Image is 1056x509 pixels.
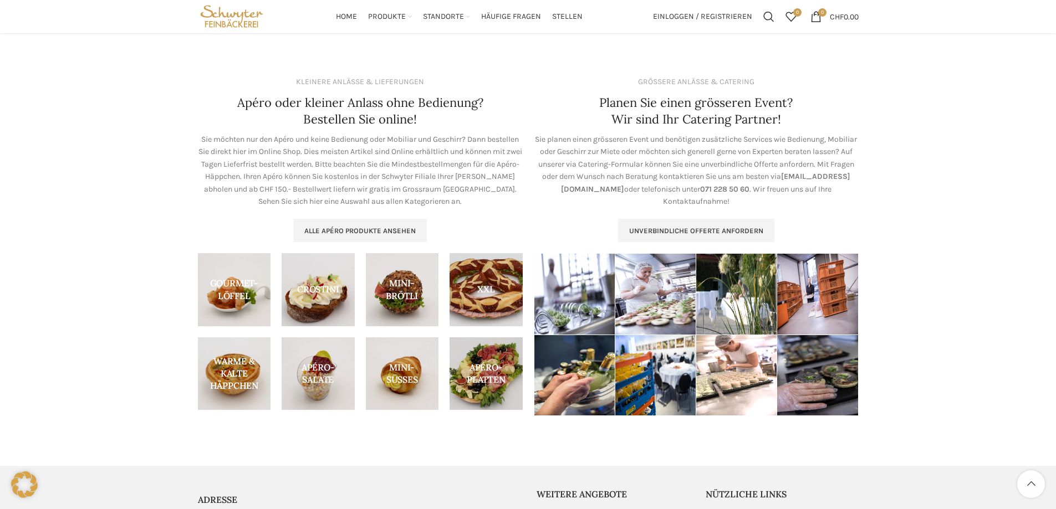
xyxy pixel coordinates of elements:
[271,6,647,28] div: Main navigation
[198,337,271,410] a: Product category haeppchen
[198,494,237,505] span: ADRESSE
[618,219,774,242] a: Unverbindliche Offerte anfordern
[700,184,749,194] span: 071 228 50 60
[423,6,470,28] a: Standorte
[777,335,858,415] img: Mini-Brötli
[561,172,850,193] span: [EMAIL_ADDRESS][DOMAIN_NAME]
[481,12,541,22] span: Häufige Fragen
[830,12,844,21] span: CHF
[758,6,780,28] a: Suchen
[1017,470,1045,498] a: Scroll to top button
[293,219,427,242] a: Alle Apéro Produkte ansehen
[537,488,690,500] h5: Weitere Angebote
[615,254,696,335] img: Mini-Brötli in der Vorbereitung
[535,135,857,181] span: Sie planen einen grösseren Event und benötigen zusätzliche Services wie Bedienung, Mobiliar oder ...
[450,253,523,326] a: Product category xxl
[366,337,439,410] a: Product category mini-suesses
[368,12,406,22] span: Produkte
[368,6,412,28] a: Produkte
[624,184,700,194] span: oder telefonisch unter
[599,94,793,128] h4: Planen Sie einen grösseren Event? Wir sind Ihr Catering Partner!
[696,335,777,415] img: Mini-Desserts
[198,11,266,20] a: Site logo
[366,253,439,326] a: Product category mini-broetli
[647,6,758,28] a: Einloggen / Registrieren
[653,13,752,20] span: Einloggen / Registrieren
[780,6,802,28] a: 0
[777,254,858,335] img: Professionelle Lieferung
[423,12,464,22] span: Standorte
[629,227,763,235] span: Unverbindliche Offerte anfordern
[481,6,541,28] a: Häufige Fragen
[780,6,802,28] div: Meine Wunschliste
[830,12,859,21] bdi: 0.00
[304,227,416,235] span: Alle Apéro Produkte ansehen
[552,12,583,22] span: Stellen
[696,254,777,335] img: Catering-Anlass draussen
[336,6,357,28] a: Home
[552,6,583,28] a: Stellen
[237,94,483,128] h4: Apéro oder kleiner Anlass ohne Bedienung? Bestellen Sie online!
[805,6,864,28] a: 0 CHF0.00
[534,254,615,335] img: Gourmet-Löffel werden vorbereitet
[296,76,424,88] div: KLEINERE ANLÄSSE & LIEFERUNGEN
[198,133,523,208] p: Sie möchten nur den Apéro und keine Bedienung oder Mobiliar und Geschirr? Dann bestellen Sie dire...
[638,76,754,88] div: GRÖSSERE ANLÄSSE & CATERING
[793,8,802,17] span: 0
[282,253,355,326] a: Product category crostini
[818,8,827,17] span: 0
[534,335,615,415] img: Getränke mit Service
[706,488,859,500] h5: Nützliche Links
[198,253,271,326] a: Product category gourmet-loeffel
[282,337,355,410] a: Product category apero-salate
[615,335,696,415] img: Mehrgang Dinner
[450,337,523,410] a: Product category apero-platten
[336,12,357,22] span: Home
